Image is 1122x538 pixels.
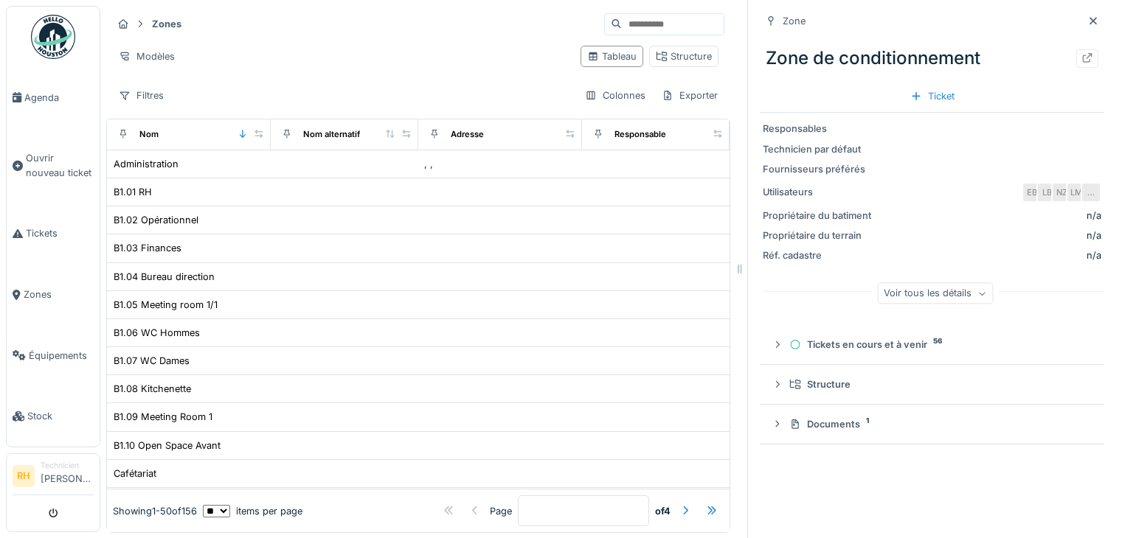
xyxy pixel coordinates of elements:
[24,287,94,301] span: Zones
[139,128,159,141] div: Nom
[114,467,156,481] div: Cafétariat
[114,354,190,368] div: B1.07 WC Dames
[303,128,360,141] div: Nom alternatif
[655,85,724,106] div: Exporter
[766,371,1098,398] summary: Structure
[763,228,873,242] div: Propriétaire du terrain
[7,67,100,128] a: Agenda
[114,410,212,424] div: B1.09 Meeting Room 1
[879,228,1101,242] div: n/a
[1081,182,1101,203] div: …
[114,298,218,312] div: B1.05 Meeting room 1/1
[783,14,806,28] div: Zone
[26,226,94,240] span: Tickets
[114,382,191,396] div: B1.08 Kitchenette
[1051,182,1072,203] div: NZ
[766,411,1098,438] summary: Documents1
[29,349,94,363] span: Équipements
[763,248,873,262] div: Réf. cadastre
[424,157,576,171] div: , ,
[13,465,35,487] li: RH
[7,386,100,447] a: Stock
[114,439,221,453] div: B1.10 Open Space Avant
[763,122,873,136] div: Responsables
[26,151,94,179] span: Ouvrir nouveau ticket
[789,377,1087,391] div: Structure
[578,85,652,106] div: Colonnes
[114,185,152,199] div: B1.01 RH
[114,213,198,227] div: B1.02 Opérationnel
[763,209,873,223] div: Propriétaire du batiment
[766,331,1098,358] summary: Tickets en cours et à venir56
[146,17,187,31] strong: Zones
[31,15,75,59] img: Badge_color-CXgf-gQk.svg
[203,504,302,518] div: items per page
[789,417,1087,431] div: Documents
[7,325,100,386] a: Équipements
[879,248,1101,262] div: n/a
[763,142,873,156] div: Technicien par défaut
[1087,209,1101,223] div: n/a
[114,270,215,284] div: B1.04 Bureau direction
[760,39,1104,77] div: Zone de conditionnement
[112,85,170,106] div: Filtres
[656,49,712,63] div: Structure
[114,157,179,171] div: Administration
[655,504,671,518] strong: of 4
[114,326,200,340] div: B1.06 WC Hommes
[113,504,197,518] div: Showing 1 - 50 of 156
[614,128,666,141] div: Responsable
[13,460,94,495] a: RH Technicien[PERSON_NAME]
[877,283,993,304] div: Voir tous les détails
[27,409,94,423] span: Stock
[41,460,94,471] div: Technicien
[490,504,512,518] div: Page
[114,241,181,255] div: B1.03 Finances
[451,128,484,141] div: Adresse
[7,264,100,325] a: Zones
[763,185,873,199] div: Utilisateurs
[1022,182,1042,203] div: EB
[7,203,100,265] a: Tickets
[763,162,873,176] div: Fournisseurs préférés
[112,46,181,67] div: Modèles
[904,86,960,106] div: Ticket
[1036,182,1057,203] div: LB
[7,128,100,203] a: Ouvrir nouveau ticket
[24,91,94,105] span: Agenda
[789,338,1087,352] div: Tickets en cours et à venir
[1066,182,1087,203] div: LM
[587,49,637,63] div: Tableau
[41,460,94,492] li: [PERSON_NAME]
